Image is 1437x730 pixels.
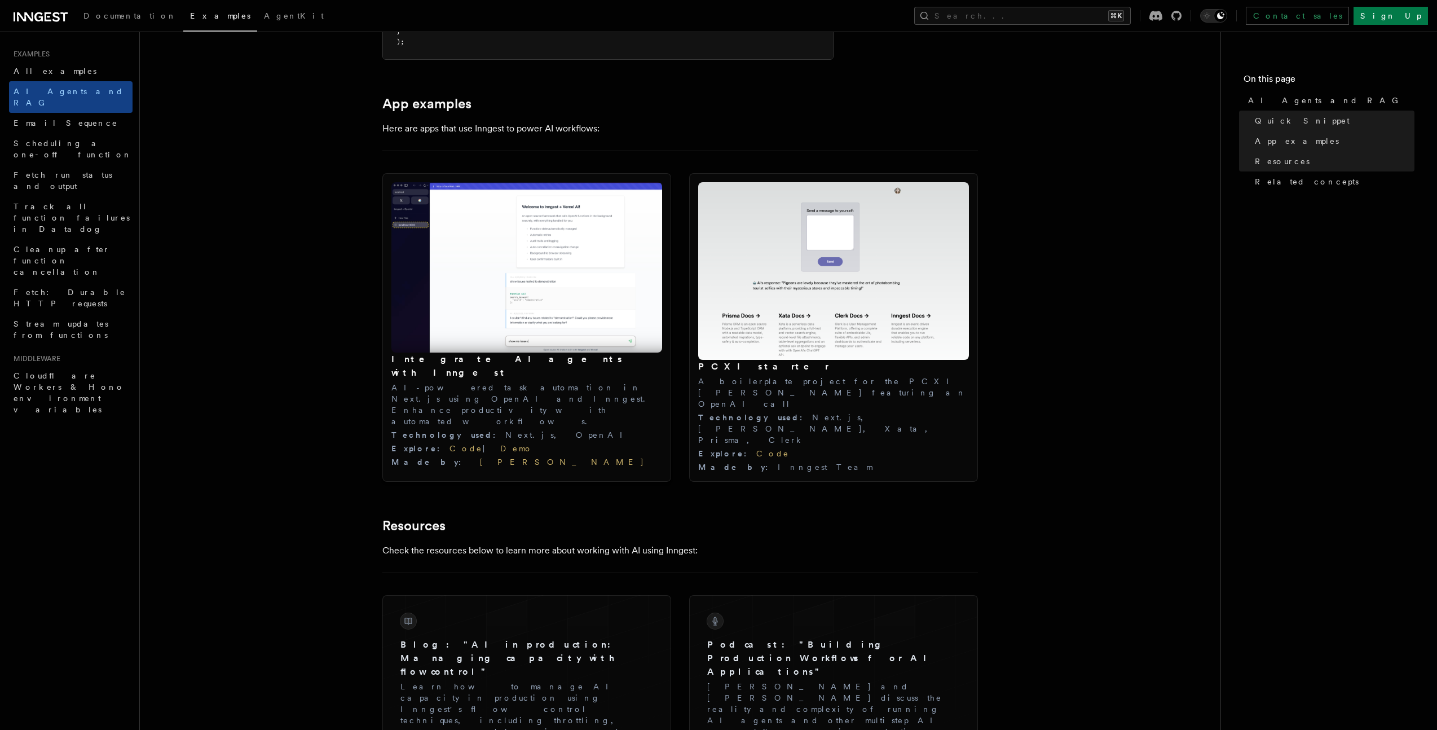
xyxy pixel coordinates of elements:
a: Cleanup after function cancellation [9,239,133,282]
span: Cloudflare Workers & Hono environment variables [14,371,125,414]
button: Toggle dark mode [1200,9,1227,23]
img: Integrate AI agents with Inngest [391,182,662,353]
span: Technology used : [391,430,505,439]
div: Inngest Team [698,461,969,473]
h3: Podcast: "Building Production Workflows for AI Applications" [707,638,960,679]
span: Quick Snippet [1255,115,1350,126]
span: Email Sequence [14,118,118,127]
div: | [391,443,662,454]
span: Documentation [83,11,177,20]
p: Check the resources below to learn more about working with AI using Inngest: [382,543,834,559]
span: Technology used : [698,413,812,422]
a: Sign Up [1354,7,1428,25]
a: Resources [1250,151,1414,171]
span: Related concepts [1255,176,1359,187]
span: Fetch: Durable HTTP requests [14,288,126,308]
span: Cleanup after function cancellation [14,245,110,276]
button: Search...⌘K [914,7,1131,25]
span: } [396,27,400,35]
a: [PERSON_NAME] [471,458,645,467]
span: AI Agents and RAG [14,87,124,107]
a: Documentation [77,3,183,30]
p: A boilerplate project for the PCXI [PERSON_NAME] featuring an OpenAI call [698,376,969,410]
a: AI Agents and RAG [9,81,133,113]
span: Explore : [391,444,449,453]
span: Middleware [9,354,60,363]
img: PCXI starter [698,182,969,360]
span: Stream updates from functions [14,319,108,340]
span: Examples [190,11,250,20]
a: Demo [500,444,533,453]
span: Scheduling a one-off function [14,139,132,159]
span: Made by : [698,463,778,472]
span: AI Agents and RAG [1248,95,1404,106]
span: Explore : [698,449,756,458]
a: Fetch run status and output [9,165,133,196]
span: All examples [14,67,96,76]
a: Code [449,444,483,453]
a: Cloudflare Workers & Hono environment variables [9,366,133,420]
a: Related concepts [1250,171,1414,192]
span: Made by : [391,458,471,467]
a: App examples [382,96,471,112]
h3: Blog: "AI in production: Managing capacity with flow control" [400,638,653,679]
a: Fetch: Durable HTTP requests [9,282,133,314]
a: Track all function failures in Datadog [9,196,133,239]
h3: Integrate AI agents with Inngest [391,353,662,380]
a: AgentKit [257,3,330,30]
a: Code [756,449,790,458]
p: Here are apps that use Inngest to power AI workflows: [382,121,834,137]
kbd: ⌘K [1108,10,1124,21]
h4: On this page [1244,72,1414,90]
span: App examples [1255,135,1339,147]
span: Resources [1255,156,1310,167]
span: Fetch run status and output [14,170,112,191]
h3: PCXI starter [698,360,969,373]
a: App examples [1250,131,1414,151]
span: AgentKit [264,11,324,20]
a: Quick Snippet [1250,111,1414,131]
span: ); [396,38,404,46]
span: Track all function failures in Datadog [14,202,130,234]
a: Scheduling a one-off function [9,133,133,165]
a: All examples [9,61,133,81]
div: Next.js, OpenAI [391,429,662,441]
span: Examples [9,50,50,59]
a: Contact sales [1246,7,1349,25]
p: AI-powered task automation in Next.js using OpenAI and Inngest. Enhance productivity with automat... [391,382,662,427]
a: Examples [183,3,257,32]
a: AI Agents and RAG [1244,90,1414,111]
a: Email Sequence [9,113,133,133]
a: Stream updates from functions [9,314,133,345]
div: Next.js, [PERSON_NAME], Xata, Prisma, Clerk [698,412,969,446]
a: Resources [382,518,446,534]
